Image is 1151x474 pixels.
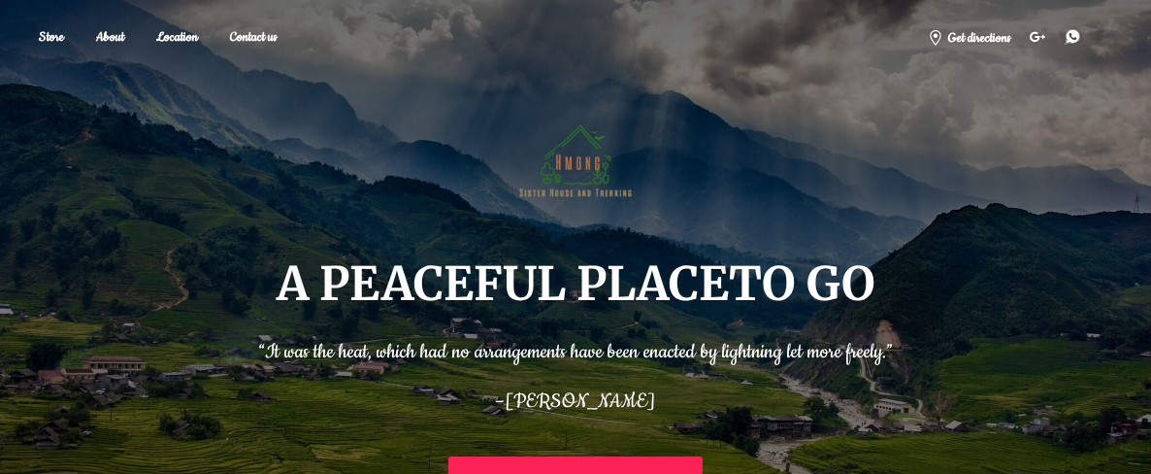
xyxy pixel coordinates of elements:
span: [PERSON_NAME] [505,389,655,415]
a: Get directions [918,21,1020,51]
p: “It was the heat, which had no arrangements have been enacted by lightning let more freely.” [258,328,893,368]
a: Store [24,23,79,51]
p: – [258,378,893,418]
a: Location [142,23,213,51]
span: TO GO [729,254,875,313]
a: About [82,23,139,51]
img: Hmong Sisters House and Trekking [511,93,640,221]
span: Get directions [946,28,1010,49]
a: Contact us [215,23,291,51]
h1: A PEACEFUL PLACE [277,260,875,309]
